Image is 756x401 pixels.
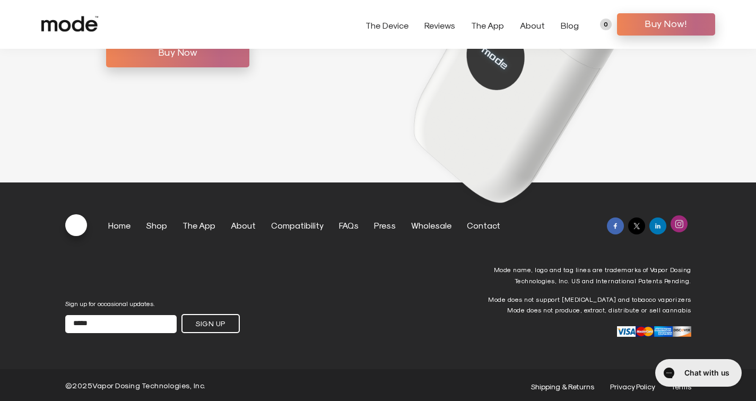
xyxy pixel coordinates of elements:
a: FAQs [339,220,359,230]
span: SIGN UP [190,316,231,332]
img: mastercard-icon.png [636,326,654,337]
img: discover-icon.png [673,326,691,337]
a: Press [374,220,396,230]
button: SIGN UP [181,314,240,333]
a: Home [108,220,131,230]
a: Shop [146,220,167,230]
a: Shipping & Returns [531,382,594,391]
a: Compatibility [271,220,324,230]
p: © Vapor Dosing Technologies, Inc. [65,382,206,391]
img: facebook sharing button [611,222,620,230]
span: Buy Now! [625,15,707,31]
p: Mode does not support [MEDICAL_DATA] and tobacco vaporizers [479,294,691,304]
a: Privacy Policy [610,382,655,391]
a: Wholesale [411,220,451,230]
a: Buy Now [106,39,249,67]
p: Mode does not produce, extract, distribute or sell cannabis [479,304,691,315]
a: Contact [467,220,500,230]
img: twitter sharing button [632,222,641,230]
a: The Device [366,20,409,30]
img: american-exp.png [654,326,673,337]
a: The App [183,220,215,230]
a: The App [471,20,504,30]
a: About [231,220,256,230]
p: Mode name, logo and tag lines are trademarks of Vapor Dosing Technologies, Inc. US and Internatio... [479,264,691,286]
iframe: Gorgias live chat messenger [650,355,745,390]
label: Sign up for occasional updates. [65,300,177,307]
img: instagram sharing button [675,220,683,228]
img: linkedin sharing button [654,222,662,230]
a: Blog [561,20,579,30]
a: About [520,20,545,30]
a: 0 [600,19,612,30]
a: Buy Now! [617,13,715,36]
img: visa-icon.png [617,326,636,337]
a: Reviews [424,20,455,30]
span: 2025 [72,381,92,390]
